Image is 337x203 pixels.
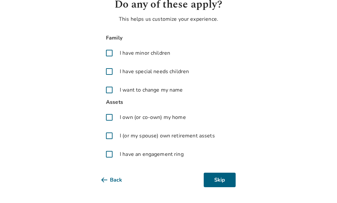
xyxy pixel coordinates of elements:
[101,34,236,43] span: Family
[120,68,189,75] span: I have special needs children
[101,173,133,187] button: Back
[101,15,236,23] p: This helps us customize your experience.
[304,171,337,203] iframe: Chat Widget
[120,132,215,140] span: I (or my spouse) own retirement assets
[204,173,236,187] button: Skip
[120,86,183,94] span: I want to change my name
[120,49,170,57] span: I have minor children
[120,113,186,121] span: I own (or co-own) my home
[120,150,184,158] span: I have an engagement ring
[101,98,236,107] span: Assets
